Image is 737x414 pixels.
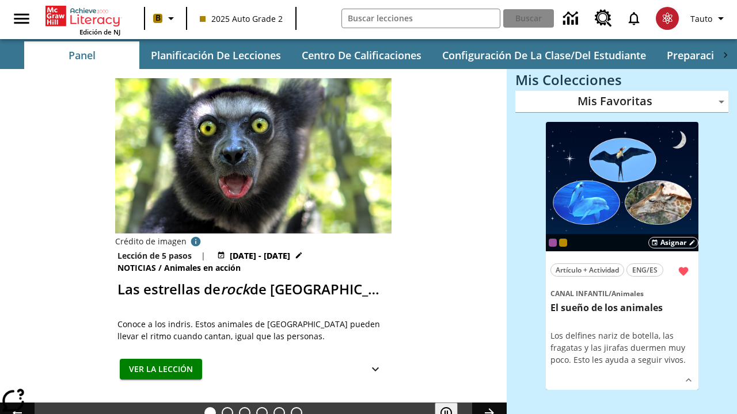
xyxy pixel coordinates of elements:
div: New 2025 class [559,239,567,247]
button: Artículo + Actividad [550,263,624,277]
button: Configuración de la clase/del estudiante [433,41,655,69]
button: Ver más [680,371,697,389]
button: Planificación de lecciones [142,41,290,69]
span: Canal Infantil [550,289,609,298]
span: B [155,11,161,25]
span: Asignar [660,237,686,248]
span: Artículo + Actividad [556,264,619,276]
a: Centro de recursos, Se abrirá en una pestaña nueva. [588,3,619,34]
button: Boost El color de la clase es anaranjado claro. Cambiar el color de la clase. [149,8,183,29]
span: Noticias [117,262,158,274]
button: ENG/ES [626,263,663,277]
div: lesson details [546,122,698,390]
input: Buscar campo [342,9,500,28]
button: Asignar Elegir fechas [648,237,698,248]
button: 27 ago - 27 ago Elegir fechas [215,250,305,262]
div: Los delfines nariz de botella, las fragatas y las jirafas duermen muy poco. Esto les ayuda a segu... [550,329,694,366]
button: Panel [24,41,139,69]
a: Notificaciones [619,3,649,33]
h3: Mis Colecciones [515,72,728,88]
a: Centro de información [556,3,588,34]
div: Portada [45,3,120,36]
button: Ver más [364,359,387,380]
div: Conoce a los indris. Estos animales de [GEOGRAPHIC_DATA] pueden llevar el ritmo cuando cantan, ig... [117,318,389,342]
button: Abrir el menú lateral [5,2,39,36]
h3: El sueño de los animales [550,302,694,314]
button: Crédito: mirecca/iStock/Getty Images Plus [187,233,205,250]
p: Lección de 5 pasos [117,250,192,262]
h2: Las estrellas de rock de Madagascar [117,279,389,300]
button: Remover de Favoritas [673,261,694,282]
span: 2025 Auto Grade 2 [200,13,283,25]
span: Tema: Canal Infantil/Animales [550,287,694,300]
div: OL 2025 Auto Grade 3 [549,239,557,247]
i: rock [221,279,250,298]
button: Centro de calificaciones [292,41,431,69]
img: avatar image [656,7,679,30]
div: Subbarra de navegación [23,41,714,69]
span: / [609,289,611,298]
span: / [158,262,162,273]
div: Mis Favoritas [515,91,728,113]
span: Tauto [690,13,712,25]
button: Ver la lección [120,359,202,380]
button: Escoja un nuevo avatar [649,3,686,33]
a: Portada [45,5,120,28]
p: Crédito de imagen [115,236,187,247]
span: [DATE] - [DATE] [230,250,290,262]
div: Pestañas siguientes [714,41,737,69]
img: Un indri de brillantes ojos amarillos mira a la cámara. [115,78,392,233]
span: Animales [611,289,644,298]
span: | [201,250,206,262]
span: Animales en acción [164,262,243,274]
span: ENG/ES [632,264,658,276]
button: Perfil/Configuración [686,8,732,29]
span: Edición de NJ [79,28,120,36]
span: Conoce a los indris. Estos animales de Madagascar pueden llevar el ritmo cuando cantan, igual que... [117,318,389,342]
